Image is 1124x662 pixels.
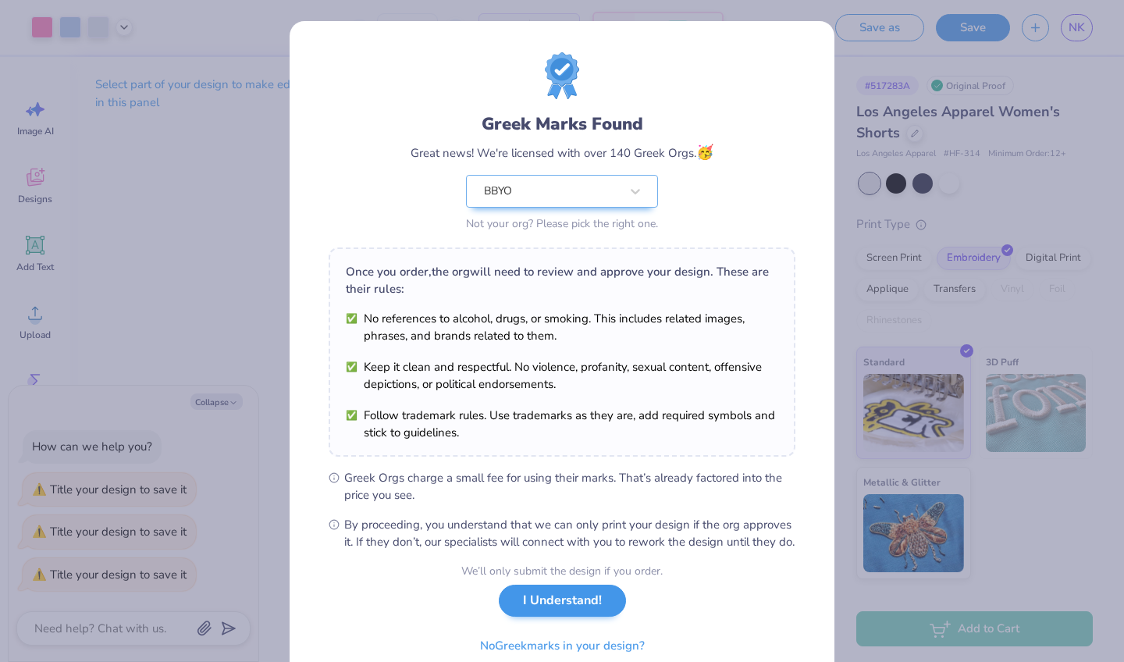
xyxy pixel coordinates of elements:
[545,52,579,99] img: License badge
[346,310,778,344] li: No references to alcohol, drugs, or smoking. This includes related images, phrases, and brands re...
[482,112,643,137] div: Greek Marks Found
[466,215,658,232] div: Not your org? Please pick the right one.
[467,630,658,662] button: NoGreekmarks in your design?
[461,563,663,579] div: We’ll only submit the design if you order.
[696,143,713,162] span: 🥳
[346,358,778,393] li: Keep it clean and respectful. No violence, profanity, sexual content, offensive depictions, or po...
[346,263,778,297] div: Once you order, the org will need to review and approve your design. These are their rules:
[499,585,626,617] button: I Understand!
[346,407,778,441] li: Follow trademark rules. Use trademarks as they are, add required symbols and stick to guidelines.
[411,142,713,163] div: Great news! We're licensed with over 140 Greek Orgs.
[344,516,795,550] span: By proceeding, you understand that we can only print your design if the org approves it. If they ...
[344,469,795,504] span: Greek Orgs charge a small fee for using their marks. That’s already factored into the price you see.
